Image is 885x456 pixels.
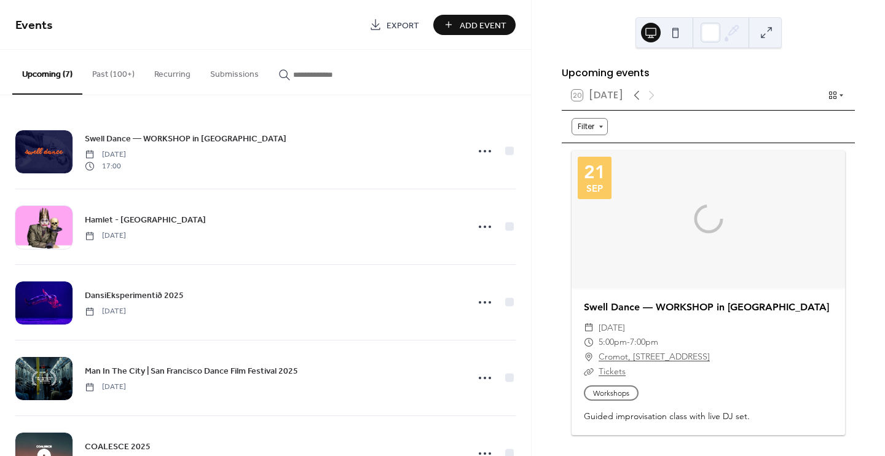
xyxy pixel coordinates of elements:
[599,321,625,336] span: [DATE]
[433,15,516,35] button: Add Event
[584,301,829,313] a: Swell Dance — WORKSHOP in [GEOGRAPHIC_DATA]
[584,335,594,350] div: ​
[85,441,151,454] span: COALESCE 2025
[627,335,630,350] span: -
[85,364,298,378] a: Man In The City | San Francisco Dance Film Festival 2025
[630,335,658,350] span: 7:00pm
[599,335,627,350] span: 5:00pm
[85,230,126,242] span: [DATE]
[584,364,594,379] div: ​
[85,160,126,171] span: 17:00
[460,19,506,32] span: Add Event
[85,288,184,302] a: DansiEksperimentið 2025
[85,214,206,227] span: Hamlet - [GEOGRAPHIC_DATA]
[85,149,126,160] span: [DATE]
[387,19,419,32] span: Export
[360,15,428,35] a: Export
[144,50,200,93] button: Recurring
[85,133,286,146] span: Swell Dance — WORKSHOP in [GEOGRAPHIC_DATA]
[12,50,82,95] button: Upcoming (7)
[85,439,151,454] a: COALESCE 2025
[584,163,606,181] div: 21
[82,50,144,93] button: Past (100+)
[599,366,626,377] a: Tickets
[15,14,53,37] span: Events
[599,350,710,364] a: Cromot, [STREET_ADDRESS]
[586,184,603,193] div: Sep
[584,350,594,364] div: ​
[200,50,269,93] button: Submissions
[572,410,845,423] div: Guided improvisation class with live DJ set.
[85,289,184,302] span: DansiEksperimentið 2025
[85,382,126,393] span: [DATE]
[85,213,206,227] a: Hamlet - [GEOGRAPHIC_DATA]
[85,365,298,378] span: Man In The City | San Francisco Dance Film Festival 2025
[584,321,594,336] div: ​
[562,66,855,81] div: Upcoming events
[85,132,286,146] a: Swell Dance — WORKSHOP in [GEOGRAPHIC_DATA]
[85,306,126,317] span: [DATE]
